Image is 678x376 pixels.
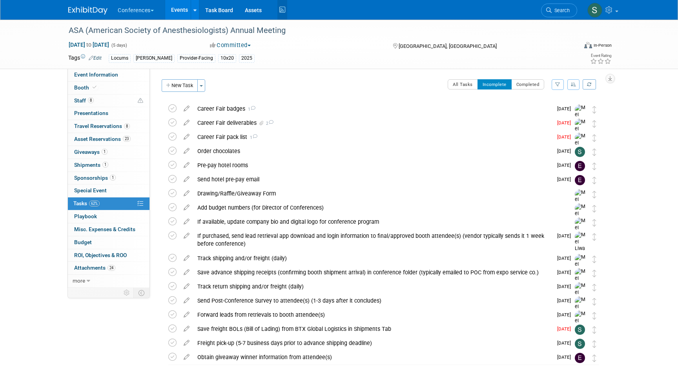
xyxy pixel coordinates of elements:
div: Event Format [531,41,612,53]
div: In-Person [593,42,612,48]
span: 1 [102,149,108,155]
div: Provider-Facing [177,54,215,62]
i: Move task [592,233,596,241]
button: Completed [511,79,545,89]
a: Search [541,4,577,17]
img: Mel Liwanag [575,268,587,296]
img: Mel Liwanag [575,217,587,245]
a: edit [180,148,193,155]
span: [DATE] [557,298,575,303]
i: Move task [592,205,596,212]
a: edit [180,204,193,211]
i: Move task [592,162,596,170]
i: Move task [592,270,596,277]
img: Sophie Buffo [575,147,585,157]
div: Event Rating [590,54,611,58]
span: [DATE] [557,312,575,318]
i: Move task [592,191,596,198]
a: ROI, Objectives & ROO [68,249,149,262]
div: Drawing/Raffle/Giveaway Form [193,187,559,200]
a: Shipments1 [68,159,149,172]
a: edit [180,339,193,347]
span: Playbook [74,213,97,219]
div: Order chocolates [193,144,552,158]
span: [DATE] [557,120,575,126]
img: Erin Anderson [575,175,585,185]
i: Move task [592,106,596,113]
i: Move task [592,284,596,291]
img: Erin Anderson [575,353,585,363]
img: Mel Liwanag [575,189,587,217]
img: Erin Anderson [575,161,585,171]
span: [DATE] [557,256,575,261]
span: Potential Scheduling Conflict -- at least one attendee is tagged in another overlapping event. [138,97,143,104]
div: Save advance shipping receipts (confirming booth shipment arrival) in conference folder (typicall... [193,266,552,279]
span: Search [552,7,570,13]
a: Budget [68,236,149,249]
span: to [85,42,93,48]
span: 62% [89,201,100,206]
a: Event Information [68,69,149,81]
i: Move task [592,298,596,305]
button: Incomplete [478,79,512,89]
span: Travel Reservations [74,123,130,129]
a: edit [180,119,193,126]
a: edit [180,297,193,304]
span: 1 [102,162,108,168]
div: 2025 [239,54,255,62]
a: Misc. Expenses & Credits [68,223,149,236]
span: Special Event [74,187,107,193]
a: Booth [68,82,149,94]
span: Sponsorships [74,175,116,181]
a: edit [180,311,193,318]
a: edit [180,354,193,361]
span: 1 [247,135,257,140]
i: Move task [592,256,596,263]
td: Toggle Event Tabs [134,288,150,298]
a: edit [180,269,193,276]
span: Booth [74,84,98,91]
span: 8 [124,123,130,129]
a: edit [180,133,193,141]
img: Sophie Buffo [575,325,585,335]
i: Move task [592,312,596,319]
img: Sophie Buffo [575,339,585,349]
a: Attachments24 [68,262,149,274]
span: ROI, Objectives & ROO [74,252,127,258]
span: [DATE] [557,233,575,239]
a: Playbook [68,210,149,223]
span: 2 [265,121,273,126]
a: edit [180,218,193,225]
a: Refresh [583,79,596,89]
i: Move task [592,134,596,142]
a: edit [180,190,193,197]
div: If purchased, send lead retrieval app download and login information to final/approved booth atte... [193,229,552,251]
a: edit [180,255,193,262]
div: Career Fair pack list [193,130,552,144]
i: Move task [592,354,596,362]
span: 1 [245,107,255,112]
button: All Tasks [448,79,478,89]
a: Special Event [68,184,149,197]
span: [GEOGRAPHIC_DATA], [GEOGRAPHIC_DATA] [399,43,497,49]
button: Committed [207,41,254,49]
a: edit [180,283,193,290]
span: [DATE] [557,326,575,332]
img: Format-Inperson.png [584,42,592,48]
span: [DATE] [557,354,575,360]
div: Send hotel pre-pay email [193,173,552,186]
a: edit [180,325,193,332]
span: Presentations [74,110,108,116]
i: Move task [592,148,596,156]
a: Tasks62% [68,197,149,210]
div: Forward leads from retrievals to booth attendee(s) [193,308,552,321]
span: more [73,277,85,284]
span: Tasks [73,200,100,206]
span: [DATE] [557,148,575,154]
div: Career Fair deliverables [193,116,552,130]
span: [DATE] [557,106,575,111]
i: Move task [592,219,596,226]
div: Career Fair badges [193,102,552,115]
img: Mel Liwanag [575,282,587,310]
a: edit [180,162,193,169]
